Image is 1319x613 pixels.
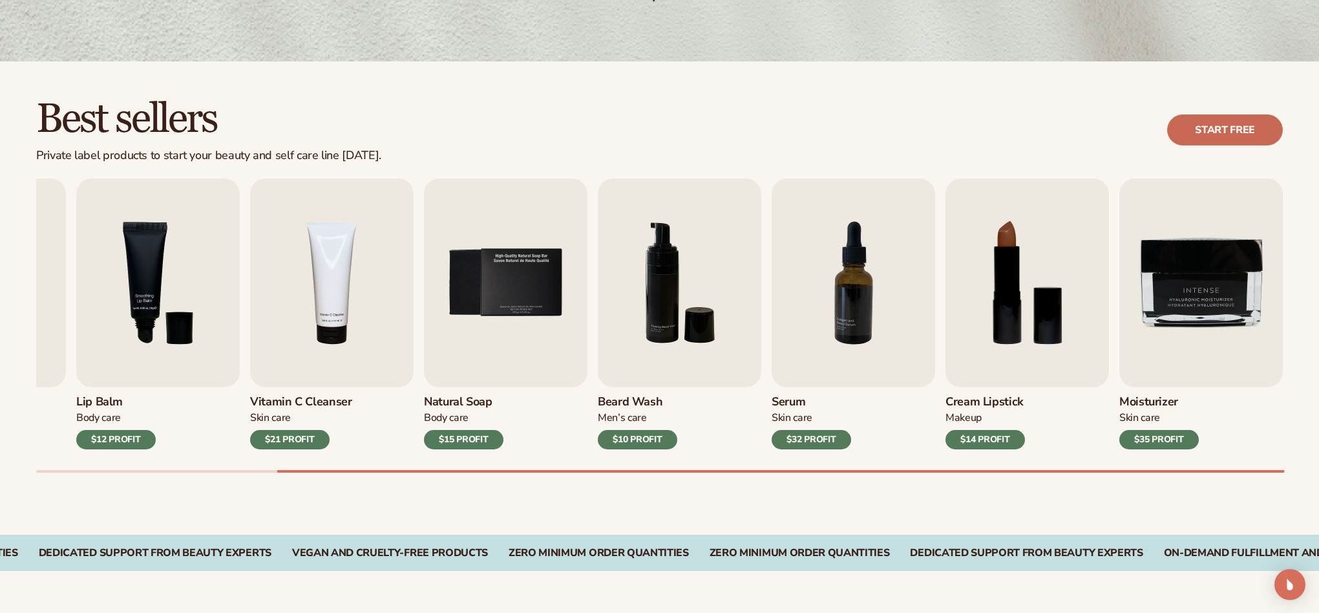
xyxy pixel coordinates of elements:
[945,411,1025,425] div: Makeup
[1119,411,1199,425] div: Skin Care
[1274,569,1305,600] div: Open Intercom Messenger
[772,430,851,449] div: $32 PROFIT
[598,395,677,409] h3: Beard Wash
[945,430,1025,449] div: $14 PROFIT
[424,411,503,425] div: Body Care
[598,178,761,449] a: 6 / 9
[36,98,381,141] h2: Best sellers
[945,395,1025,409] h3: Cream Lipstick
[1119,430,1199,449] div: $35 PROFIT
[772,411,851,425] div: Skin Care
[424,395,503,409] h3: Natural Soap
[710,547,890,559] div: Zero Minimum Order QuantitieS
[424,178,587,449] a: 5 / 9
[772,395,851,409] h3: Serum
[250,395,352,409] h3: Vitamin C Cleanser
[945,178,1109,449] a: 8 / 9
[250,178,414,449] a: 4 / 9
[772,178,935,449] a: 7 / 9
[292,547,488,559] div: Vegan and Cruelty-Free Products
[424,430,503,449] div: $15 PROFIT
[76,178,240,449] a: 3 / 9
[39,547,271,559] div: DEDICATED SUPPORT FROM BEAUTY EXPERTS
[598,411,677,425] div: Men’s Care
[1167,114,1283,145] a: Start free
[76,395,156,409] h3: Lip Balm
[1119,178,1283,449] a: 9 / 9
[910,547,1143,559] div: Dedicated Support From Beauty Experts
[250,411,352,425] div: Skin Care
[1119,395,1199,409] h3: Moisturizer
[36,149,381,163] div: Private label products to start your beauty and self care line [DATE].
[598,430,677,449] div: $10 PROFIT
[509,547,689,559] div: Zero Minimum Order QuantitieS
[76,430,156,449] div: $12 PROFIT
[76,411,156,425] div: Body Care
[250,430,330,449] div: $21 PROFIT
